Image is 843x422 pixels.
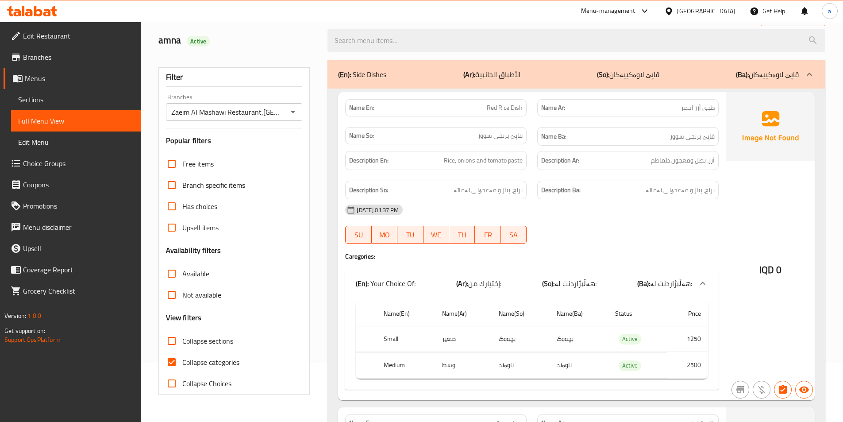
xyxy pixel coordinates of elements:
th: Name(Ar) [435,301,492,326]
span: أرز، بصل ومعجون طماطم [651,155,715,166]
div: Menu-management [581,6,635,16]
div: (En): Side Dishes(Ar):الأطباق الجانبية(So):قاپێ لاوەکییەکان(Ba):قاپێ لاوەکییەکان [345,298,719,390]
h2: amna [158,34,317,47]
b: (Ba): [736,68,749,81]
span: Coupons [23,179,134,190]
span: WE [427,228,446,241]
span: Active [187,37,210,46]
b: (En): [338,68,351,81]
span: Free items [182,159,214,169]
span: طبق أرز احمر [681,103,715,112]
div: Active [187,36,210,46]
span: Rice, onions and tomato paste [444,155,523,166]
a: Menu disclaimer [4,217,141,238]
a: Grocery Checklist [4,280,141,302]
strong: Name So: [349,131,374,140]
span: Available [182,268,209,279]
span: Branches [23,52,134,62]
span: برنج، پیاز و مەعجۆنی تەماتە [454,185,523,196]
span: Collapse Choices [182,378,231,389]
span: TH [453,228,471,241]
a: Branches [4,46,141,68]
b: (So): [597,68,609,81]
span: Not available [182,290,221,300]
span: Promotions [23,201,134,211]
h3: Popular filters [166,136,303,146]
span: Upsell [23,243,134,254]
strong: Name En: [349,103,374,112]
strong: Description Ba: [541,185,581,196]
span: Edit Menu [18,137,134,147]
span: Active [619,360,641,371]
span: a [828,6,831,16]
span: Red Rice Dish [487,103,523,112]
th: Price [667,301,708,326]
span: Collapse sections [182,336,233,346]
h4: Caregories: [345,252,719,261]
strong: Name Ar: [541,103,565,112]
h3: View filters [166,313,202,323]
a: Coupons [4,174,141,195]
th: Name(Ba) [550,301,608,326]
span: Upsell items [182,222,219,233]
span: Version: [4,310,26,321]
td: 2500 [667,352,708,379]
p: قاپێ لاوەکییەکان [736,69,799,80]
strong: Name Ba: [541,131,566,142]
strong: Description Ar: [541,155,579,166]
td: ناوەند [550,352,608,379]
button: Open [287,106,299,118]
button: TH [449,226,475,244]
span: TU [401,228,420,241]
b: (So): [542,277,554,290]
span: Branch specific items [182,180,245,190]
a: Coverage Report [4,259,141,280]
span: [DATE] 01:37 PM [353,206,402,214]
th: Name(So) [492,301,550,326]
div: (En): Your Choice Of:(Ar):إختيارك من:(So):هەڵبژاردنت لە:(Ba):هەڵبژاردنت لە: [345,269,719,298]
h3: Availability filters [166,245,221,256]
a: Sections [11,89,141,110]
span: برنج، پیاز و مەعجۆنی تەماتە [646,185,715,196]
a: Menus [4,68,141,89]
th: Medium [377,352,435,379]
div: [GEOGRAPHIC_DATA] [677,6,735,16]
a: Upsell [4,238,141,259]
p: قاپێ لاوەکییەکان [597,69,659,80]
button: Purchased item [753,381,770,399]
span: Coverage Report [23,264,134,275]
a: Edit Menu [11,132,141,153]
table: choices table [356,301,708,379]
span: هەڵبژاردنت لە: [554,277,597,290]
div: Filter [166,68,303,87]
a: Choice Groups [4,153,141,174]
div: (En): Side Dishes(Ar):الأطباق الجانبية(So):قاپێ لاوەکییەکان(Ba):قاپێ لاوەکییەکان [327,60,825,89]
span: FR [478,228,497,241]
span: Grocery Checklist [23,286,134,296]
td: بچووک [492,326,550,352]
span: Collapse categories [182,357,239,368]
span: 1.0.0 [27,310,41,321]
img: Ae5nvW7+0k+MAAAAAElFTkSuQmCC [726,92,815,161]
span: Export Menu [768,12,818,23]
a: Full Menu View [11,110,141,132]
td: 1250 [667,326,708,352]
b: (Ar): [456,277,468,290]
span: Active [619,334,641,344]
span: قاپێ برنجی سوور [670,131,715,142]
button: Has choices [774,381,792,399]
strong: Description So: [349,185,388,196]
span: Has choices [182,201,217,212]
button: MO [372,226,397,244]
span: إختيارك من: [468,277,501,290]
span: Edit Restaurant [23,31,134,41]
p: الأطباق الجانبية [463,69,520,80]
button: Not branch specific item [731,381,749,399]
span: SU [349,228,368,241]
button: TU [397,226,423,244]
td: بچووک [550,326,608,352]
span: قاپێ برنجی سوور [478,131,523,140]
span: SA [504,228,523,241]
span: IQD [759,261,774,279]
